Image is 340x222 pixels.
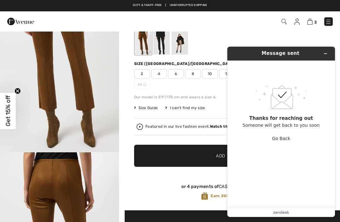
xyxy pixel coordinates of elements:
[281,19,287,24] img: Search
[216,153,243,159] span: Add to Bag
[172,31,188,55] div: Java
[133,3,207,7] a: Duty & tariff-free | Uninterrupted shipping
[307,18,317,25] a: 3
[137,124,143,130] img: Watch the replay
[7,15,34,28] img: 1ère Avenue
[134,94,325,100] div: Our model is 5'9"/175 cm and wears a size 6.
[325,19,331,25] img: Menu
[168,69,184,79] span: 6
[14,4,27,10] span: Help
[134,184,325,192] div: or 4 payments ofCA$ 27.75withSezzle Click to learn more about Sezzle
[219,69,235,79] span: 12
[222,42,340,222] iframe: Find more information here
[145,125,243,129] div: Featured in our live fashion event.
[134,69,150,79] span: 2
[307,19,313,25] img: Shopping Bag
[219,184,240,189] span: CA$ 27.75
[134,105,158,111] span: Size Guide
[134,61,239,67] div: Size ([GEOGRAPHIC_DATA]/[GEOGRAPHIC_DATA]):
[153,31,170,55] div: Black
[143,83,146,86] img: ring-m.svg
[211,194,226,198] strong: Earn 20
[294,19,300,25] img: My Info
[210,124,244,129] strong: Watch the replay
[134,80,150,89] span: 24
[134,145,325,167] button: Add to Bag
[185,69,201,79] span: 8
[135,31,151,55] div: Brown
[7,18,34,24] a: 1ère Avenue
[202,69,218,79] span: 10
[314,20,317,25] span: 3
[134,184,325,190] div: or 4 payments of with
[165,105,205,111] div: I can't find my size
[151,69,167,79] span: 4
[201,192,208,200] img: Avenue Rewards
[211,193,258,199] span: Avenue Rewards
